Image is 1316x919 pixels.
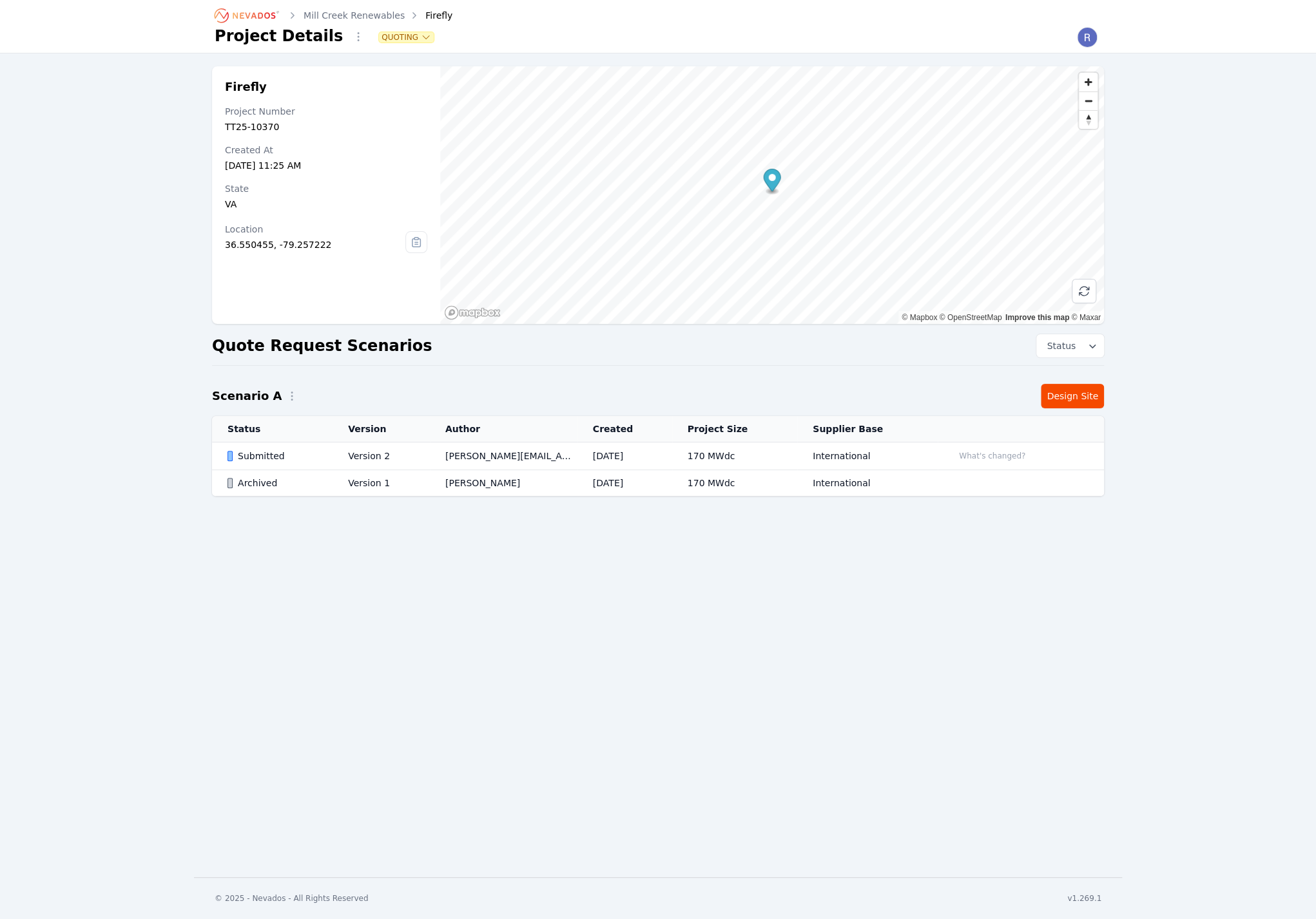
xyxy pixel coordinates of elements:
[225,198,427,211] div: VA
[225,238,405,251] div: 36.550455, -79.257222
[1067,893,1101,904] div: v1.269.1
[215,5,452,26] nav: Breadcrumb
[215,893,369,904] div: © 2025 - Nevados - All Rights Reserved
[225,120,427,133] div: TT25-10370
[225,79,427,95] h2: Firefly
[672,442,797,470] td: 170 MWdc
[1041,339,1076,352] span: Status
[1079,92,1098,110] span: Zoom out
[215,26,343,46] h1: Project Details
[940,313,1002,322] a: OpenStreetMap
[1005,313,1069,322] a: Improve this map
[407,9,452,22] div: Firefly
[430,442,577,470] td: [PERSON_NAME][EMAIL_ADDRESS][PERSON_NAME][DOMAIN_NAME]
[672,416,797,442] th: Project Size
[1079,73,1098,91] button: Zoom in
[1079,111,1098,129] span: Reset bearing to north
[379,32,434,43] button: Quoting
[333,416,430,442] th: Version
[227,450,326,462] div: Submitted
[1079,110,1098,129] button: Reset bearing to north
[304,9,405,22] a: Mill Creek Renewables
[212,442,1104,470] tr: SubmittedVersion 2[PERSON_NAME][EMAIL_ADDRESS][PERSON_NAME][DOMAIN_NAME][DATE]170 MWdcInternation...
[225,159,427,172] div: [DATE] 11:25 AM
[902,313,937,322] a: Mapbox
[225,182,427,195] div: State
[212,336,432,356] h2: Quote Request Scenarios
[577,416,672,442] th: Created
[953,449,1031,463] button: What's changed?
[225,144,427,156] div: Created At
[797,442,938,470] td: International
[430,416,577,442] th: Author
[1077,27,1098,48] img: Riley Caron
[225,223,405,236] div: Location
[1071,313,1101,322] a: Maxar
[763,169,780,195] div: Map marker
[797,416,938,442] th: Supplier Base
[1079,91,1098,110] button: Zoom out
[1041,384,1104,408] a: Design Site
[212,470,1104,497] tr: ArchivedVersion 1[PERSON_NAME][DATE]170 MWdcInternational
[333,470,430,497] td: Version 1
[577,470,672,497] td: [DATE]
[430,470,577,497] td: [PERSON_NAME]
[797,470,938,497] td: International
[212,387,282,405] h2: Scenario A
[225,105,427,118] div: Project Number
[577,442,672,470] td: [DATE]
[333,442,430,470] td: Version 2
[444,305,501,320] a: Mapbox homepage
[212,416,333,442] th: Status
[227,477,326,489] div: Archived
[1036,334,1104,357] button: Status
[440,66,1104,324] canvas: Map
[672,470,797,497] td: 170 MWdc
